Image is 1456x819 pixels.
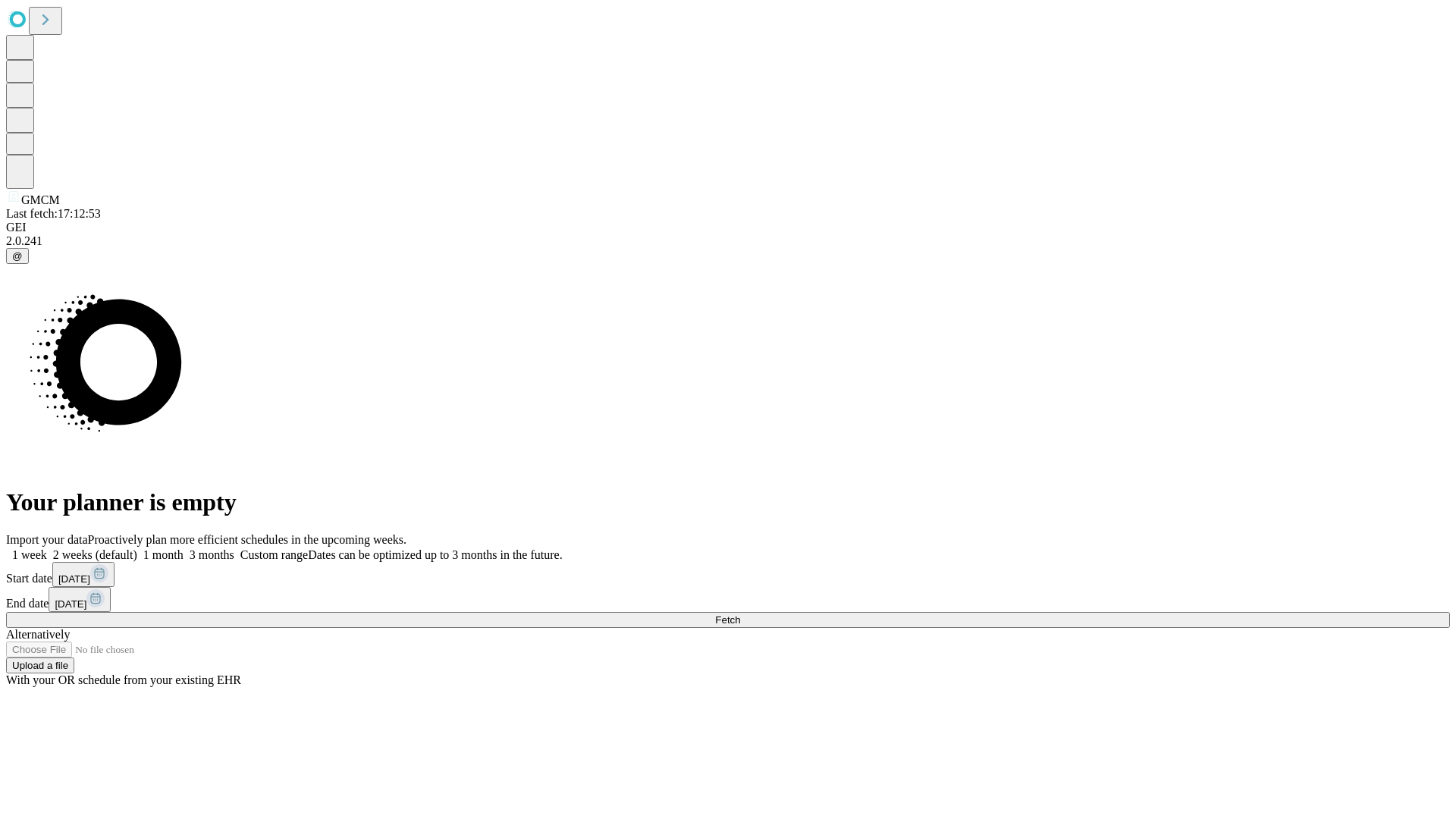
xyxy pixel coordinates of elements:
[88,533,406,546] span: Proactively plan more efficient schedules in the upcoming weeks.
[6,628,70,641] span: Alternatively
[12,250,23,262] span: @
[58,573,90,585] span: [DATE]
[6,488,1450,516] h1: Your planner is empty
[715,614,740,626] span: Fetch
[6,657,74,673] button: Upload a file
[143,548,184,561] span: 1 month
[6,533,88,546] span: Import your data
[6,207,101,220] span: Last fetch: 17:12:53
[52,562,115,587] button: [DATE]
[6,221,1450,234] div: GEI
[12,548,47,561] span: 1 week
[21,193,60,206] span: GMCM
[6,234,1450,248] div: 2.0.241
[49,587,111,612] button: [DATE]
[55,598,86,610] span: [DATE]
[308,548,562,561] span: Dates can be optimized up to 3 months in the future.
[6,612,1450,628] button: Fetch
[6,562,1450,587] div: Start date
[240,548,308,561] span: Custom range
[6,673,241,686] span: With your OR schedule from your existing EHR
[6,587,1450,612] div: End date
[190,548,234,561] span: 3 months
[6,248,29,264] button: @
[53,548,137,561] span: 2 weeks (default)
